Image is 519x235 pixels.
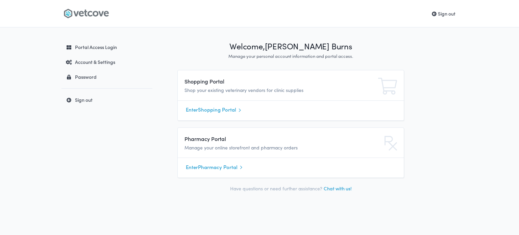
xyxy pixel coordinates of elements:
a: Sign out [61,94,152,106]
a: EnterPharmacy Portal [186,162,396,172]
h1: Welcome, [PERSON_NAME] Burns [177,41,404,52]
a: Password [61,71,152,83]
a: Portal Access Login [61,41,152,53]
a: Account & Settings [61,56,152,68]
h4: Shopping Portal [184,77,326,85]
div: Sign out [63,96,149,103]
p: Manage your online storefront and pharmacy orders [184,144,326,151]
div: Password [63,73,149,80]
p: Shop your existing veterinary vendors for clinic supplies [184,87,326,94]
div: Portal Access Login [63,44,149,50]
p: Manage your personal account information and portal access. [177,53,404,60]
a: Chat with us! [324,185,352,192]
p: Have questions or need further assistance? [177,185,404,192]
div: Account & Settings [63,58,149,65]
h4: Pharmacy Portal [184,135,326,143]
a: EnterShopping Portal [186,105,396,115]
a: Sign out [432,10,455,17]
